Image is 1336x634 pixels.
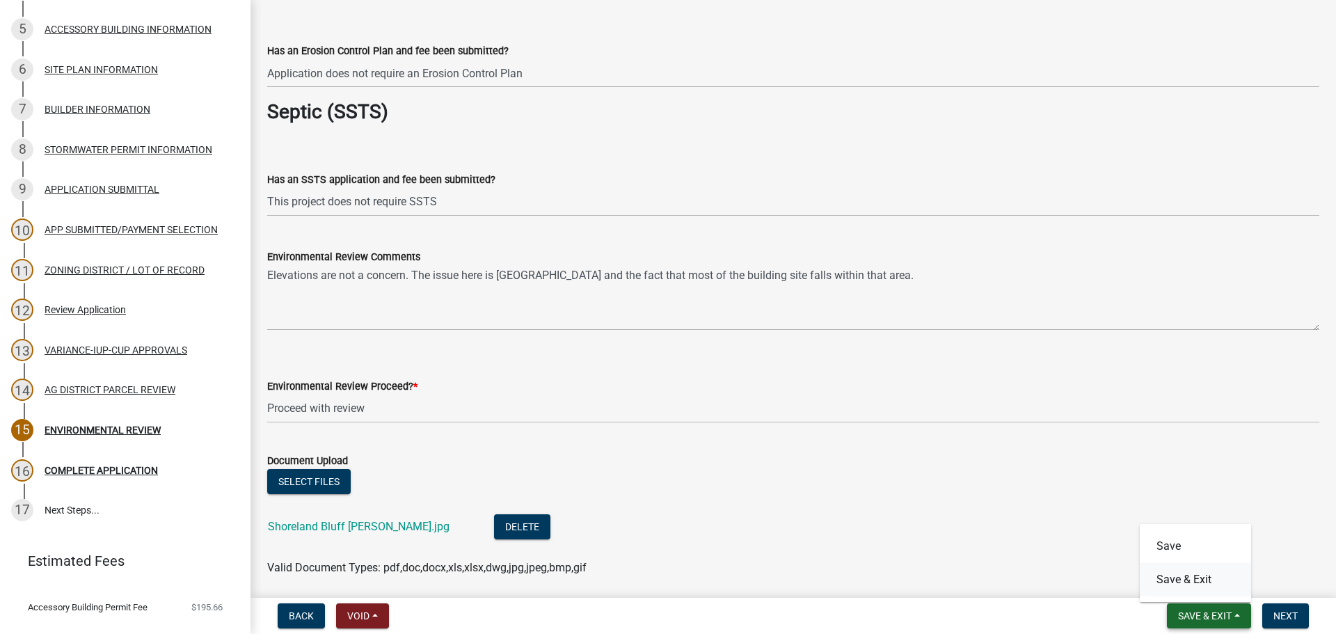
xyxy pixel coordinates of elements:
div: ENVIRONMENTAL REVIEW [45,425,161,435]
span: Next [1273,610,1298,621]
label: Environmental Review Comments [267,253,420,262]
button: Save [1140,530,1251,563]
label: Document Upload [267,457,348,466]
div: APP SUBMITTED/PAYMENT SELECTION [45,225,218,235]
button: Save & Exit [1167,603,1251,628]
div: COMPLETE APPLICATION [45,466,158,475]
button: Delete [494,514,550,539]
div: Save & Exit [1140,524,1251,602]
div: 11 [11,259,33,281]
div: AG DISTRICT PARCEL REVIEW [45,385,175,395]
span: $195.66 [191,603,223,612]
div: BUILDER INFORMATION [45,104,150,114]
div: ACCESSORY BUILDING INFORMATION [45,24,212,34]
button: Select files [267,469,351,494]
div: 9 [11,178,33,200]
a: Estimated Fees [11,547,228,575]
span: Back [289,610,314,621]
button: Void [336,603,389,628]
div: VARIANCE-IUP-CUP APPROVALS [45,345,187,355]
span: Valid Document Types: pdf,doc,docx,xls,xlsx,dwg,jpg,jpeg,bmp,gif [267,561,587,574]
wm-modal-confirm: Delete Document [494,521,550,534]
div: SITE PLAN INFORMATION [45,65,158,74]
strong: Septic (SSTS) [267,100,388,123]
div: 7 [11,98,33,120]
span: Void [347,610,369,621]
div: APPLICATION SUBMITTAL [45,184,159,194]
label: Has an Erosion Control Plan and fee been submitted? [267,47,509,56]
div: Review Application [45,305,126,315]
a: Shoreland Bluff [PERSON_NAME].jpg [268,520,450,533]
div: ZONING DISTRICT / LOT OF RECORD [45,265,205,275]
div: 8 [11,138,33,161]
div: 12 [11,299,33,321]
button: Save & Exit [1140,563,1251,596]
div: 5 [11,18,33,40]
div: 14 [11,379,33,401]
span: Save & Exit [1178,610,1232,621]
button: Back [278,603,325,628]
div: STORMWATER PERMIT INFORMATION [45,145,212,154]
div: 16 [11,459,33,482]
div: 17 [11,499,33,521]
button: Next [1262,603,1309,628]
span: Accessory Building Permit Fee [28,603,148,612]
label: Has an SSTS application and fee been submitted? [267,175,495,185]
div: 13 [11,339,33,361]
div: 10 [11,219,33,241]
label: Environmental Review Proceed? [267,382,417,392]
div: 6 [11,58,33,81]
div: 15 [11,419,33,441]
